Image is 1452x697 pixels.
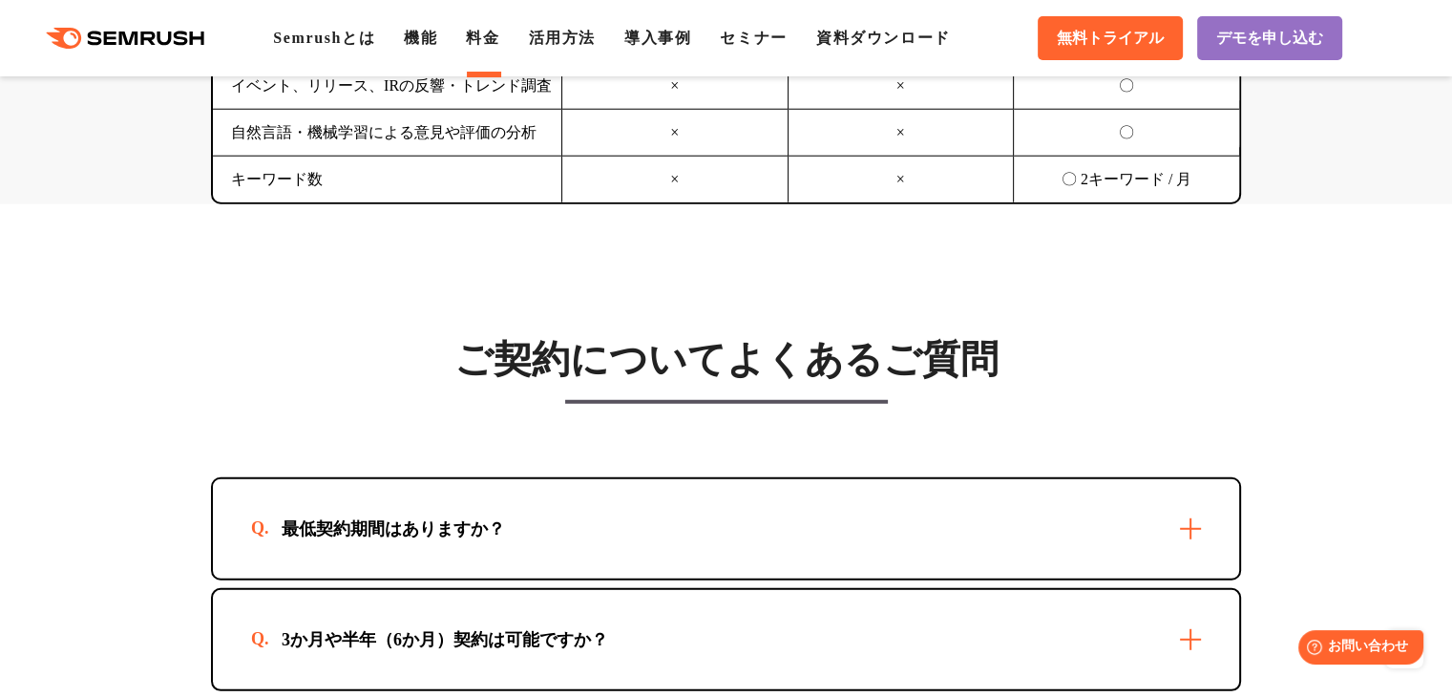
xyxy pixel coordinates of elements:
[1014,110,1240,157] td: 〇
[1282,623,1431,676] iframe: Help widget launcher
[273,30,375,46] a: Semrushとは
[1057,29,1164,49] span: 無料トライアル
[404,30,437,46] a: 機能
[1014,157,1240,203] td: 〇 2キーワード / 月
[213,63,562,110] td: イベント、リリース、IRの反響・トレンド調査
[720,30,787,46] a: セミナー
[1216,29,1323,49] span: デモを申し込む
[211,336,1241,384] h3: ご契約についてよくあるご質問
[788,63,1014,110] td: ×
[788,110,1014,157] td: ×
[562,110,789,157] td: ×
[529,30,596,46] a: 活用方法
[1038,16,1183,60] a: 無料トライアル
[816,30,951,46] a: 資料ダウンロード
[1197,16,1342,60] a: デモを申し込む
[466,30,499,46] a: 料金
[562,63,789,110] td: ×
[251,517,536,540] div: 最低契約期間はありますか？
[624,30,691,46] a: 導入事例
[562,157,789,203] td: ×
[251,628,639,651] div: 3か月や半年（6か月）契約は可能ですか？
[213,157,562,203] td: キーワード数
[1014,63,1240,110] td: 〇
[213,110,562,157] td: 自然言語・機械学習による意見や評価の分析
[788,157,1014,203] td: ×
